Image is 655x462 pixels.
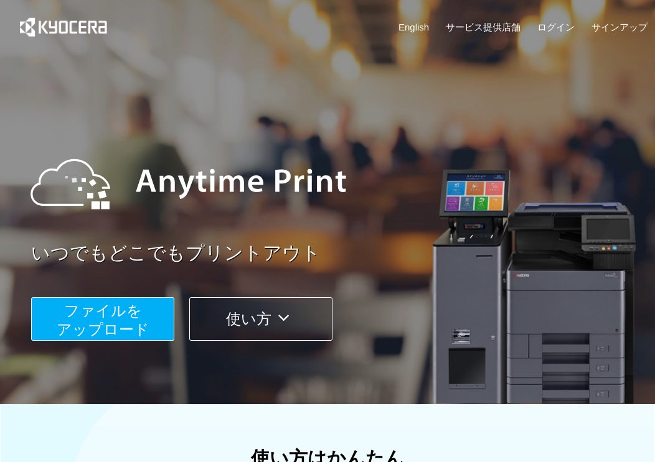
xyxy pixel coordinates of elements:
[591,21,648,34] a: サインアップ
[57,302,149,338] span: ファイルを ​​アップロード
[31,297,174,341] button: ファイルを​​アップロード
[446,21,521,34] a: サービス提供店舗
[189,297,332,341] button: 使い方
[398,21,429,34] a: English
[31,240,655,267] a: いつでもどこでもプリントアウト
[537,21,575,34] a: ログイン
